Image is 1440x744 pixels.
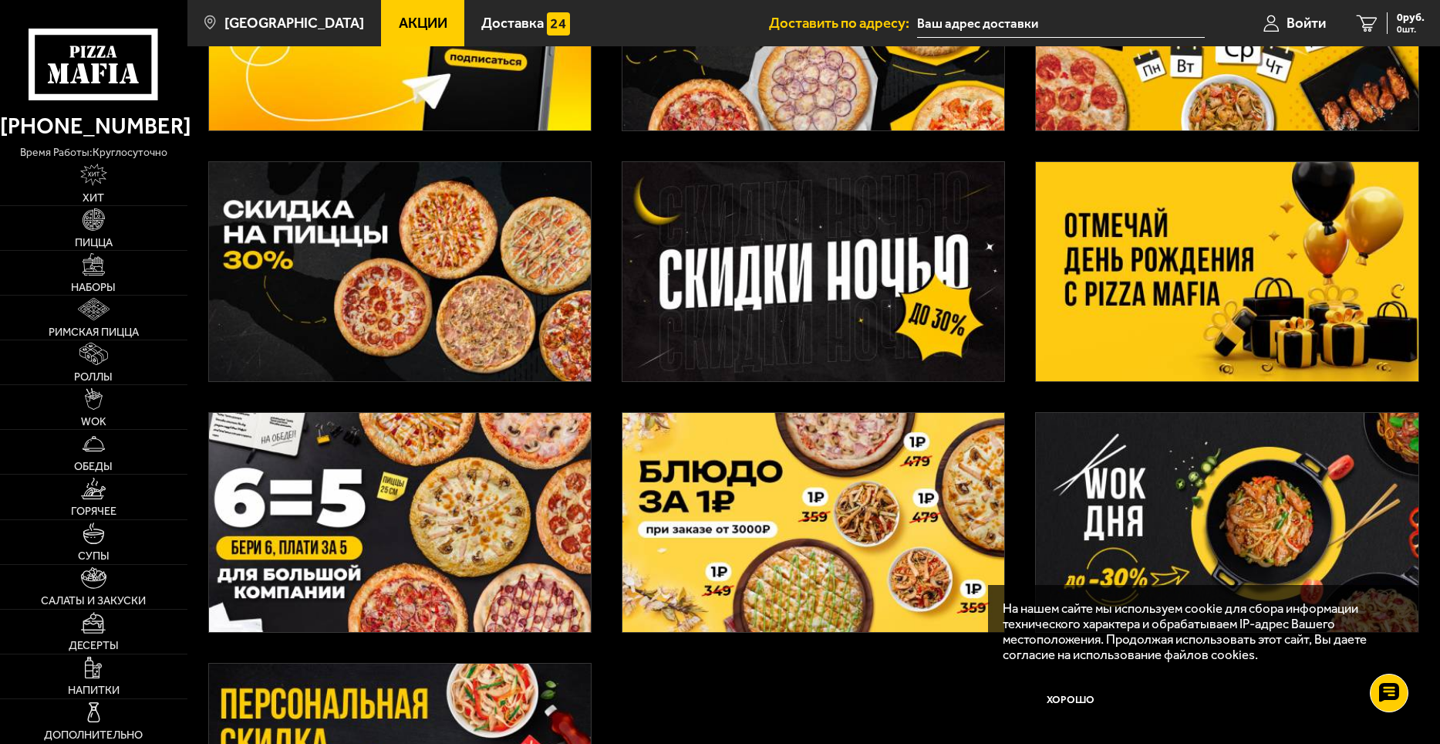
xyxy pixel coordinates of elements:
[399,16,447,31] span: Акции
[75,237,113,248] span: Пицца
[481,16,544,31] span: Доставка
[769,16,917,31] span: Доставить по адресу:
[78,550,110,561] span: Супы
[81,416,106,427] span: WOK
[41,595,146,606] span: Салаты и закуски
[68,685,120,695] span: Напитки
[1397,12,1425,23] span: 0 руб.
[74,371,113,382] span: Роллы
[1003,600,1395,663] p: На нашем сайте мы используем cookie для сбора информации технического характера и обрабатываем IP...
[1003,677,1138,722] button: Хорошо
[224,16,364,31] span: [GEOGRAPHIC_DATA]
[44,729,143,740] span: Дополнительно
[69,640,119,651] span: Десерты
[71,282,116,293] span: Наборы
[83,192,104,203] span: Хит
[547,12,569,35] img: 15daf4d41897b9f0e9f617042186c801.svg
[71,506,116,516] span: Горячее
[49,326,139,337] span: Римская пицца
[1397,25,1425,34] span: 0 шт.
[917,9,1205,38] input: Ваш адрес доставки
[1287,16,1326,31] span: Войти
[74,461,113,472] span: Обеды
